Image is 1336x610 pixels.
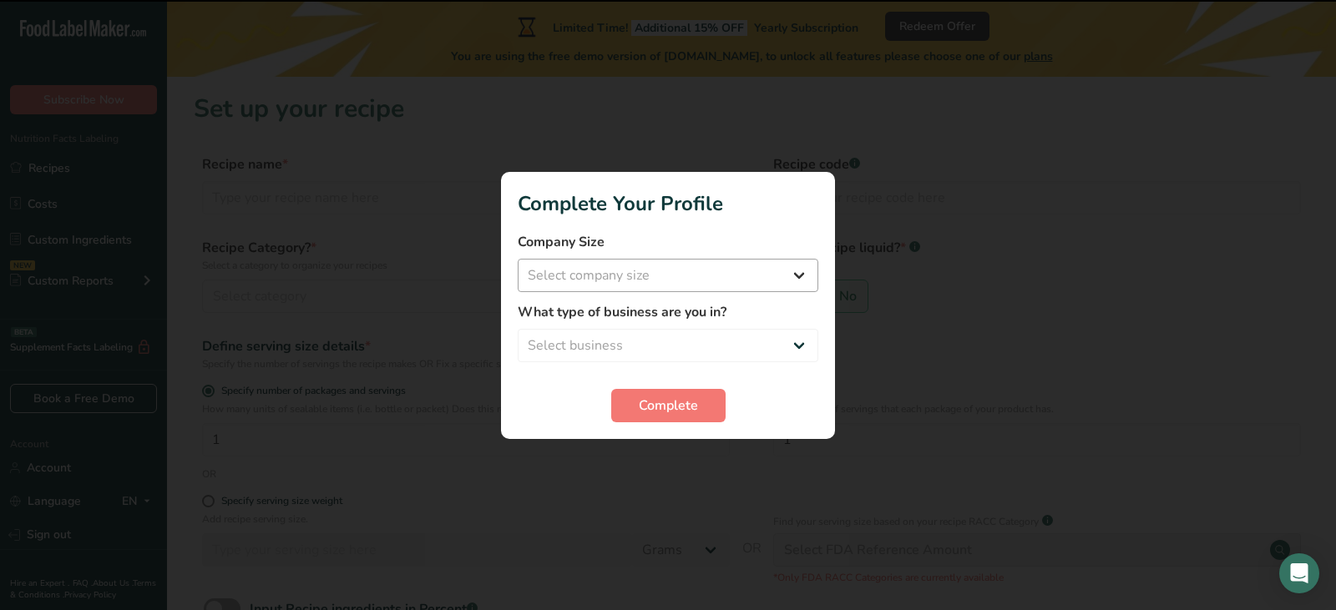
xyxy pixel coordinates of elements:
button: Complete [611,389,726,422]
div: Open Intercom Messenger [1279,553,1319,593]
span: Complete [639,396,698,416]
label: What type of business are you in? [518,302,818,322]
h1: Complete Your Profile [518,189,818,219]
label: Company Size [518,232,818,252]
